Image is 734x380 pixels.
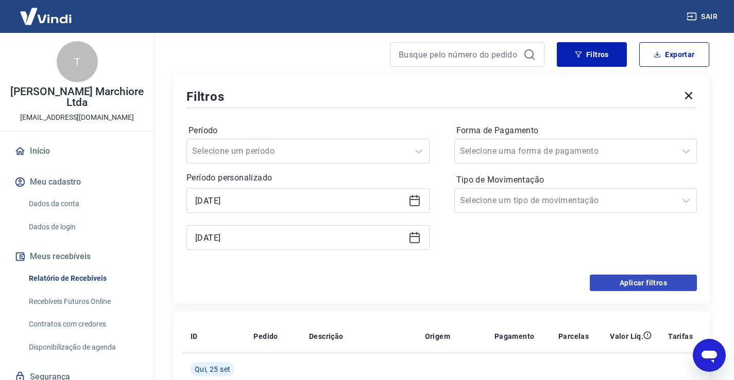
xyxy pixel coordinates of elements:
[639,42,709,67] button: Exportar
[12,1,79,32] img: Vindi
[557,42,627,67] button: Filtros
[186,88,225,105] h5: Filtros
[253,331,278,341] p: Pedido
[456,124,695,137] label: Forma de Pagamento
[399,47,519,62] input: Busque pelo número do pedido
[25,268,142,289] a: Relatório de Recebíveis
[456,174,695,186] label: Tipo de Movimentação
[668,331,693,341] p: Tarifas
[12,171,142,193] button: Meu cadastro
[25,314,142,335] a: Contratos com credores
[590,275,697,291] button: Aplicar filtros
[189,124,428,137] label: Período
[25,291,142,312] a: Recebíveis Futuros Online
[25,216,142,238] a: Dados de login
[195,230,404,245] input: Data final
[25,337,142,358] a: Disponibilização de agenda
[195,193,404,208] input: Data inicial
[425,331,450,341] p: Origem
[191,331,198,341] p: ID
[685,7,722,26] button: Sair
[20,112,134,123] p: [EMAIL_ADDRESS][DOMAIN_NAME]
[558,331,589,341] p: Parcelas
[494,331,535,341] p: Pagamento
[195,364,230,374] span: Qui, 25 set
[57,41,98,82] div: T
[8,86,146,108] p: [PERSON_NAME] Marchiore Ltda
[610,331,643,341] p: Valor Líq.
[12,245,142,268] button: Meus recebíveis
[25,193,142,214] a: Dados da conta
[309,331,344,341] p: Descrição
[186,172,430,184] p: Período personalizado
[693,339,726,372] iframe: Botão para abrir a janela de mensagens
[12,140,142,162] a: Início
